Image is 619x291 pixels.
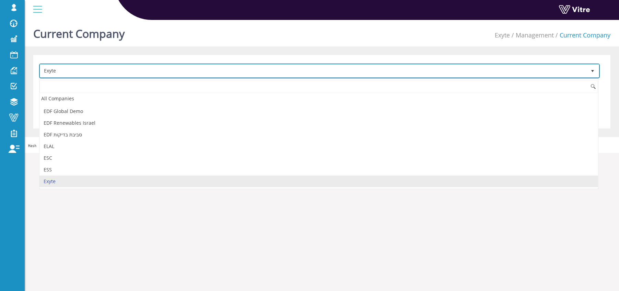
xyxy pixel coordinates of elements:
[39,117,598,129] li: EDF Renewables Israel
[495,31,510,39] a: Exyte
[510,31,554,40] li: Management
[39,141,598,152] li: ELAL
[39,187,598,199] li: FIC Testing
[33,17,125,46] h1: Current Company
[39,164,598,176] li: ESS
[39,129,598,141] li: EDF סביבת בדיקות
[28,144,158,148] span: Hash 'fd46216' Date '[DATE] 15:20:00 +0000' Branch 'Production'
[40,65,586,77] span: Exyte
[586,65,599,77] span: select
[39,152,598,164] li: ESC
[39,176,598,187] li: Exyte
[39,105,598,117] li: EDF Global Demo
[39,94,598,103] div: All Companies
[554,31,610,40] li: Current Company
